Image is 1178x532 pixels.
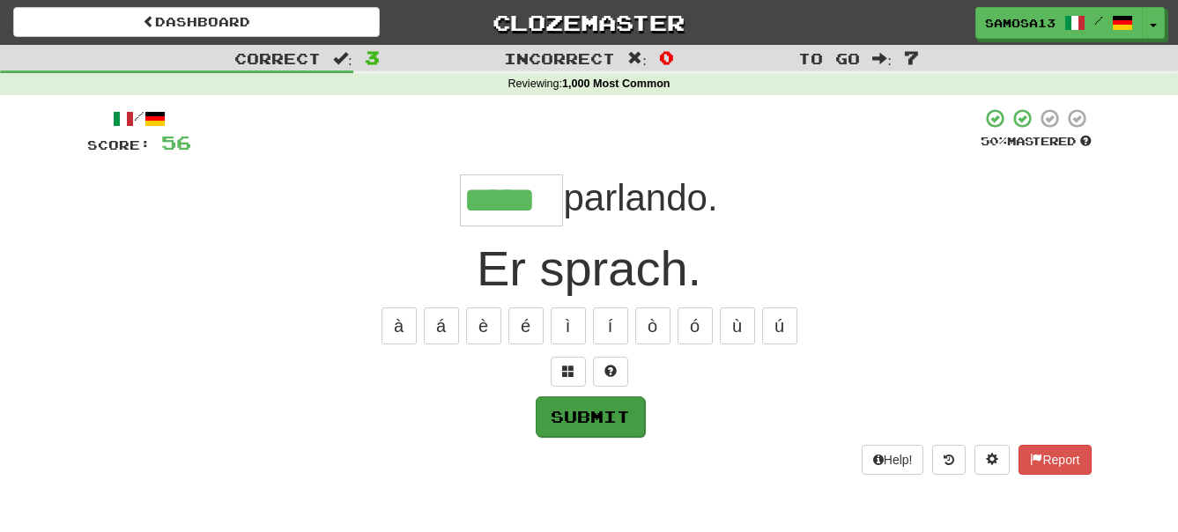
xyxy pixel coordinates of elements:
span: 7 [904,47,919,68]
strong: 1,000 Most Common [562,78,670,90]
a: Dashboard [13,7,380,37]
button: Report [1019,445,1091,475]
span: Correct [234,49,321,67]
button: é [508,307,544,344]
button: ù [720,307,755,344]
span: 0 [659,47,674,68]
button: Switch sentence to multiple choice alt+p [551,357,586,387]
span: Score: [87,137,151,152]
button: Help! [862,445,924,475]
button: Round history (alt+y) [932,445,966,475]
span: : [333,51,352,66]
span: 3 [365,47,380,68]
span: parlando. [563,177,717,218]
a: Clozemaster [406,7,773,38]
div: Mastered [981,134,1092,150]
button: Submit [536,396,645,437]
button: Single letter hint - you only get 1 per sentence and score half the points! alt+h [593,357,628,387]
button: ó [678,307,713,344]
div: Er sprach. [87,233,1092,304]
span: 56 [161,131,191,153]
span: Incorrect [504,49,615,67]
span: 50 % [981,134,1007,148]
button: ì [551,307,586,344]
button: á [424,307,459,344]
span: To go [798,49,860,67]
span: : [872,51,892,66]
a: samosa13 / [975,7,1143,39]
div: / [87,107,191,129]
button: í [593,307,628,344]
span: samosa13 [985,15,1056,31]
span: / [1094,14,1103,26]
button: ú [762,307,797,344]
button: ò [635,307,670,344]
button: à [382,307,417,344]
span: : [627,51,647,66]
button: è [466,307,501,344]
